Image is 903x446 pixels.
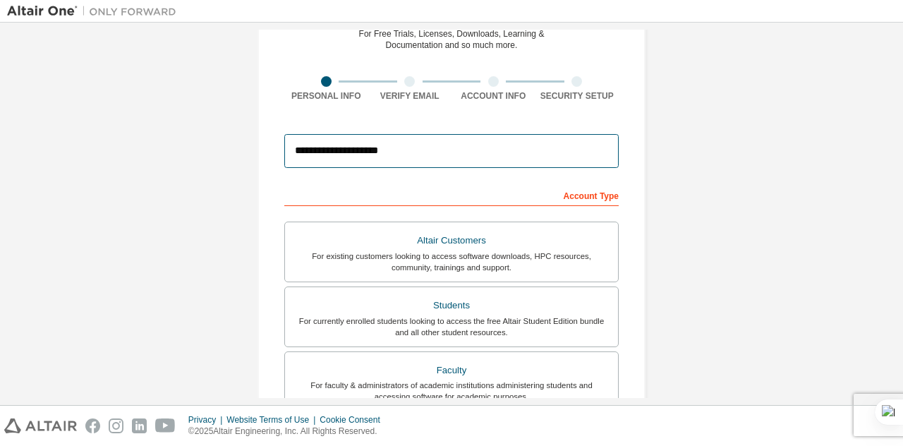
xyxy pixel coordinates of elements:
div: Account Info [451,90,535,102]
img: instagram.svg [109,418,123,433]
div: Privacy [188,414,226,426]
div: Account Type [284,183,619,206]
div: For Free Trials, Licenses, Downloads, Learning & Documentation and so much more. [359,28,545,51]
img: Altair One [7,4,183,18]
img: youtube.svg [155,418,176,433]
div: Altair Customers [293,231,610,251]
div: Students [293,296,610,315]
div: Website Terms of Use [226,414,320,426]
div: Security Setup [535,90,619,102]
img: linkedin.svg [132,418,147,433]
div: Verify Email [368,90,452,102]
div: Faculty [293,361,610,380]
p: © 2025 Altair Engineering, Inc. All Rights Reserved. [188,426,389,438]
div: For currently enrolled students looking to access the free Altair Student Edition bundle and all ... [293,315,610,338]
div: Cookie Consent [320,414,388,426]
div: For faculty & administrators of academic institutions administering students and accessing softwa... [293,380,610,402]
div: For existing customers looking to access software downloads, HPC resources, community, trainings ... [293,251,610,273]
img: altair_logo.svg [4,418,77,433]
div: Personal Info [284,90,368,102]
img: facebook.svg [85,418,100,433]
